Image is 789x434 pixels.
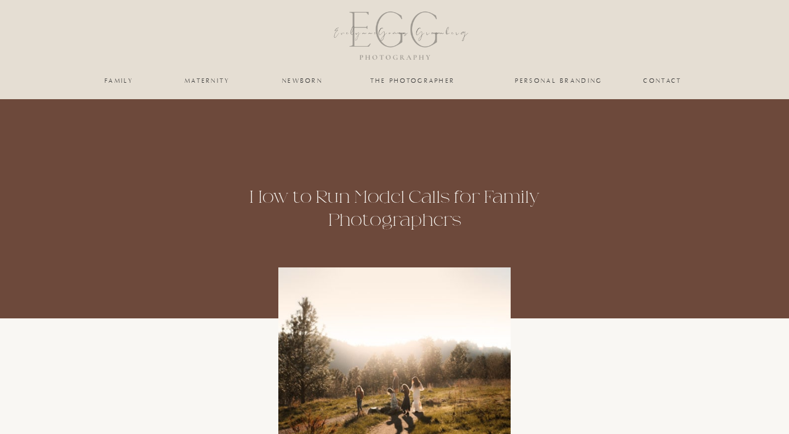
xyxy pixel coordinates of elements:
a: personal branding [514,77,604,84]
a: Contact [643,77,682,84]
h1: How to Run Model Calls for Family Photographers [231,186,558,232]
a: the photographer [358,77,467,84]
a: maternity [185,77,230,84]
a: family [97,77,141,84]
a: newborn [280,77,325,84]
